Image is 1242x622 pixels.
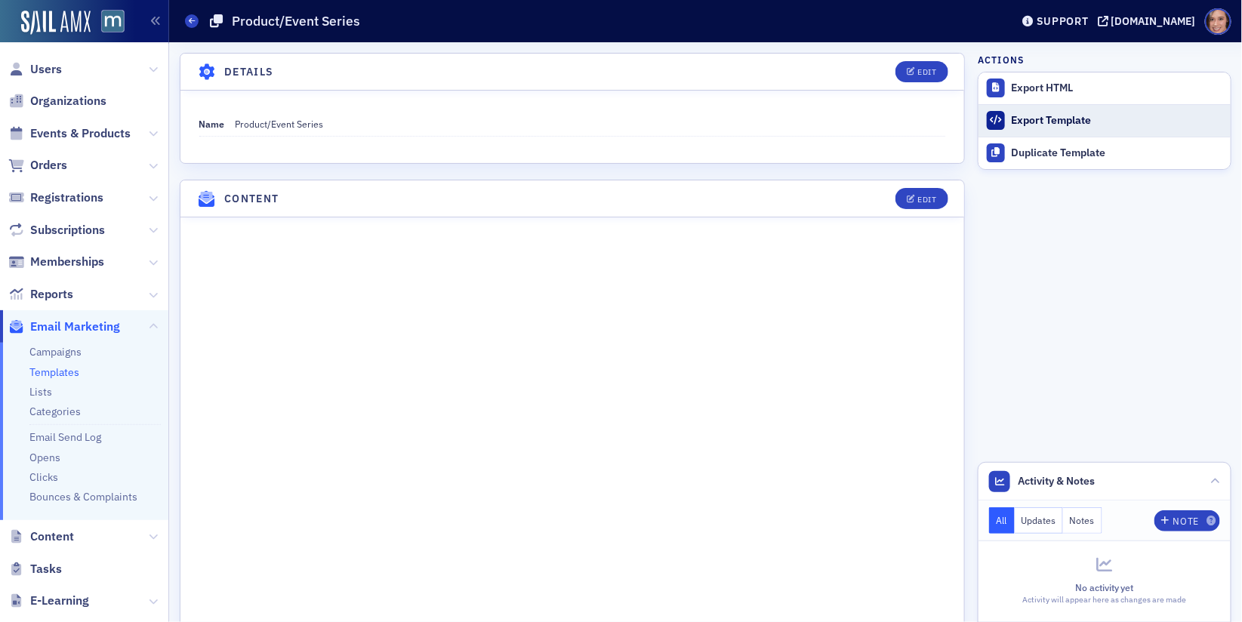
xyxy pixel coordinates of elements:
[29,345,82,359] a: Campaigns
[1205,8,1231,35] span: Profile
[1015,507,1064,534] button: Updates
[1063,507,1102,534] button: Notes
[8,93,106,109] a: Organizations
[30,593,89,609] span: E-Learning
[8,157,67,174] a: Orders
[30,157,67,174] span: Orders
[917,196,936,204] div: Edit
[8,561,62,577] a: Tasks
[8,286,73,303] a: Reports
[8,319,120,335] a: Email Marketing
[989,594,1220,606] div: Activity will appear here as changes are made
[30,93,106,109] span: Organizations
[30,254,104,270] span: Memberships
[91,10,125,35] a: View Homepage
[917,68,936,76] div: Edit
[30,189,103,206] span: Registrations
[236,112,946,136] dd: Product/Event Series
[199,118,225,130] span: Name
[30,286,73,303] span: Reports
[29,451,60,464] a: Opens
[1012,146,1223,160] div: Duplicate Template
[29,490,137,503] a: Bounces & Complaints
[978,137,1231,169] a: Duplicate Template
[232,12,360,30] h1: Product/Event Series
[978,104,1231,137] a: Export Template
[8,593,89,609] a: E-Learning
[8,254,104,270] a: Memberships
[1098,16,1201,26] button: [DOMAIN_NAME]
[29,470,58,484] a: Clicks
[989,580,1220,594] div: No activity yet
[30,125,131,142] span: Events & Products
[29,365,79,379] a: Templates
[8,61,62,78] a: Users
[101,10,125,33] img: SailAMX
[978,53,1025,66] h4: Actions
[8,189,103,206] a: Registrations
[29,405,81,418] a: Categories
[1154,510,1220,531] button: Note
[30,61,62,78] span: Users
[1111,14,1196,28] div: [DOMAIN_NAME]
[1012,114,1223,128] div: Export Template
[8,222,105,239] a: Subscriptions
[1173,517,1199,525] div: Note
[30,561,62,577] span: Tasks
[224,191,279,207] h4: Content
[224,64,274,80] h4: Details
[1037,14,1089,28] div: Support
[21,11,91,35] img: SailAMX
[30,222,105,239] span: Subscriptions
[895,61,948,82] button: Edit
[989,507,1015,534] button: All
[978,72,1231,104] a: Export HTML
[30,319,120,335] span: Email Marketing
[1012,82,1223,95] div: Export HTML
[8,125,131,142] a: Events & Products
[29,385,52,399] a: Lists
[895,188,948,209] button: Edit
[29,430,101,444] a: Email Send Log
[30,528,74,545] span: Content
[1019,473,1096,489] span: Activity & Notes
[8,528,74,545] a: Content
